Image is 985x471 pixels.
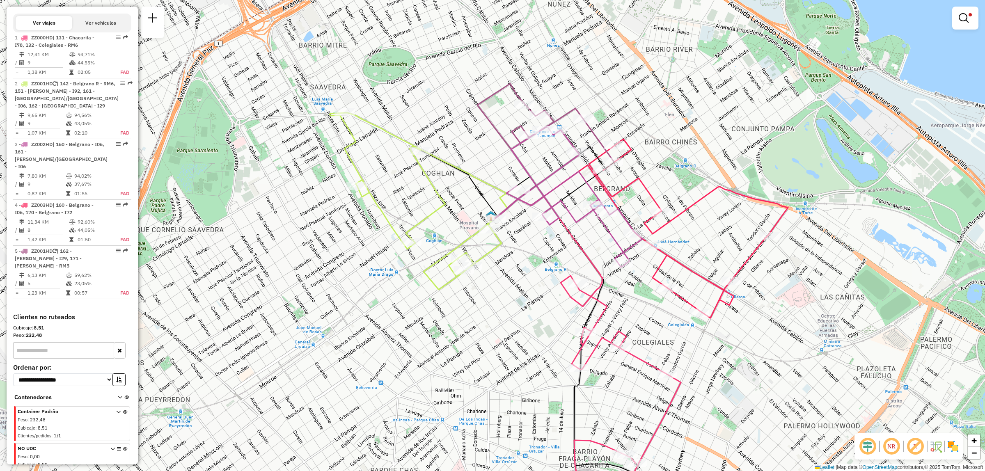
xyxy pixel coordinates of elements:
[14,393,107,402] span: Contenedores
[815,464,834,470] a: Leaflet
[123,142,128,146] em: Ruta exportada
[31,141,53,147] span: ZZ002HD
[27,271,66,279] td: 6,13 KM
[53,81,57,86] i: Vehículo ya utilizado en esta sesión
[74,129,110,137] td: 02:10
[74,271,110,279] td: 59,62%
[15,119,19,128] td: /
[66,174,72,178] i: % Peso en uso
[15,80,119,109] span: 2 -
[31,248,53,254] span: ZZ001HD
[66,290,70,295] i: Tiempo en ruta
[968,434,980,447] a: Zoom in
[18,454,27,460] span: Peso
[110,289,130,297] td: FAD
[27,190,66,198] td: 0,87 KM
[77,226,111,234] td: 44,05%
[66,121,72,126] i: % Cubicaje en uso
[27,129,66,137] td: 1,07 KM
[27,235,69,244] td: 1,42 KM
[27,226,69,234] td: 8
[15,248,82,269] span: | 162 - [PERSON_NAME] - I29, 171 - [PERSON_NAME] - RM5
[18,462,35,467] span: Cubicaje
[19,60,24,65] i: Clientes
[27,111,66,119] td: 9,65 KM
[27,180,66,188] td: 9
[27,289,66,297] td: 1,23 KM
[486,210,496,221] img: UDC - Santos Lugares
[128,81,133,86] em: Ruta exportada
[69,70,73,75] i: Tiempo en ruta
[66,113,72,118] i: % Peso en uso
[19,219,24,224] i: Distancia (km)
[15,80,119,109] span: | 142 - Belgrano R - RM6, 151 - [PERSON_NAME] - I92, 161 - [GEOGRAPHIC_DATA]/[GEOGRAPHIC_DATA] - ...
[26,332,42,338] strong: 232,48
[31,80,53,87] span: ZZ001HD
[120,81,125,86] em: Opciones
[38,462,48,467] span: 0,00
[15,34,94,48] span: 1 -
[123,248,128,253] em: Ruta exportada
[74,190,110,198] td: 01:56
[74,279,110,288] td: 23,05%
[27,454,29,460] span: :
[123,202,128,207] em: Ruta exportada
[69,52,76,57] i: % Peso en uso
[66,281,72,286] i: % Cubicaje en uso
[15,235,19,244] td: =
[16,16,72,30] button: Ver viajes
[31,34,53,41] span: ZZ000HD
[15,202,94,215] span: 4 -
[27,417,29,423] span: :
[116,142,121,146] em: Opciones
[35,462,37,467] span: :
[30,417,46,423] span: 232,48
[15,59,19,67] td: /
[13,313,131,321] h4: Clientes no ruteados
[51,433,53,439] span: :
[69,228,76,233] i: % Cubicaje en uso
[15,180,19,188] td: /
[74,289,110,297] td: 00:57
[929,440,942,453] img: Flujo de la calle
[19,121,24,126] i: Clientes
[54,433,61,439] span: 1/1
[15,34,94,48] span: | 131 - Chacarita - I78, 132 - Colegiales - RM6
[19,113,24,118] i: Distancia (km)
[77,218,111,226] td: 92,60%
[77,235,111,244] td: 01:50
[13,362,131,372] label: Ordenar por:
[15,202,94,215] span: | 160 - Belgrano - I06, 170 - Belgrano - I72
[31,202,53,208] span: ZZ003HD
[77,50,111,59] td: 94,71%
[27,279,66,288] td: 5
[69,237,73,242] i: Tiempo en ruta
[905,437,925,456] span: Mostrar etiqueta
[27,218,69,226] td: 11,34 KM
[968,447,980,459] a: Zoom out
[13,324,131,332] div: Cubicaje:
[15,141,108,169] span: | 160 - Belgrano - I06, 161 - [PERSON_NAME]/[GEOGRAPHIC_DATA] - I06
[18,433,51,439] span: Clientes/pedidos
[19,281,24,286] i: Clientes
[813,464,985,471] div: Map data © contributors,© 2025 TomTom, Microsoft
[35,425,37,431] span: :
[19,52,24,57] i: Distancia (km)
[74,172,110,180] td: 94,02%
[971,435,977,446] span: +
[110,129,130,137] td: FAD
[946,440,960,453] img: Mostrar / Ocultar sectores
[74,180,110,188] td: 37,67%
[34,325,44,331] strong: 8,51
[116,248,121,253] em: Opciones
[111,235,130,244] td: FAD
[15,279,19,288] td: /
[15,129,19,137] td: =
[858,437,877,456] span: Ocultar desplazamiento
[19,228,24,233] i: Clientes
[27,172,66,180] td: 7,80 KM
[77,68,111,76] td: 02:05
[53,249,57,254] i: Vehículo ya utilizado en esta sesión
[66,182,72,187] i: % Cubicaje en uso
[15,190,19,198] td: =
